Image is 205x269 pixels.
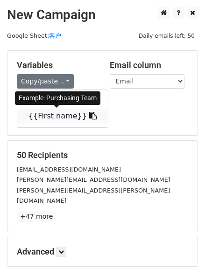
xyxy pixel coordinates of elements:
h5: 50 Recipients [17,150,188,160]
div: 聊天小组件 [158,224,205,269]
small: [PERSON_NAME][EMAIL_ADDRESS][DOMAIN_NAME] [17,176,170,183]
span: Daily emails left: 50 [135,31,198,41]
small: [PERSON_NAME][EMAIL_ADDRESS][PERSON_NAME][DOMAIN_NAME] [17,187,170,205]
h5: Email column [110,60,189,70]
a: Daily emails left: 50 [135,32,198,39]
h5: Advanced [17,247,188,257]
div: Example: Purchasing Team [15,91,100,105]
small: Google Sheet: [7,32,61,39]
h5: Variables [17,60,96,70]
a: Copy/paste... [17,74,74,89]
a: {{First name}} [17,109,108,124]
iframe: Chat Widget [158,224,205,269]
small: [EMAIL_ADDRESS][DOMAIN_NAME] [17,166,121,173]
a: 客户 [49,32,61,39]
a: +47 more [17,211,56,222]
h2: New Campaign [7,7,198,23]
